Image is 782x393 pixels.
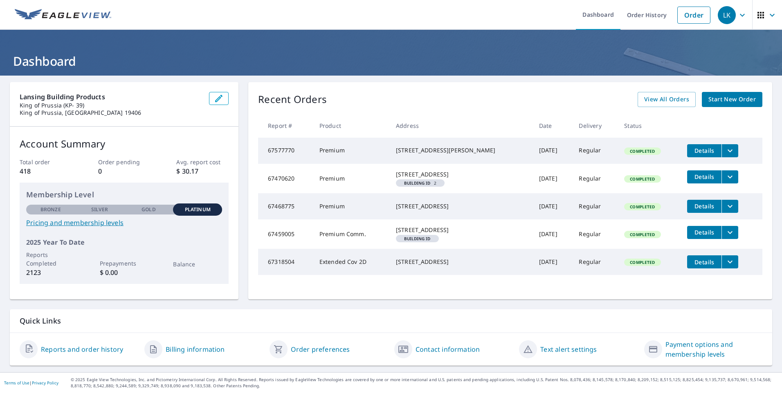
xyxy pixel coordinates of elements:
[692,147,717,154] span: Details
[20,158,72,166] p: Total order
[91,206,108,213] p: Silver
[572,249,618,275] td: Regular
[10,53,772,69] h1: Dashboard
[258,114,313,138] th: Report #
[533,193,573,219] td: [DATE]
[533,138,573,164] td: [DATE]
[721,255,738,268] button: filesDropdownBtn-67318504
[625,259,660,265] span: Completed
[26,268,75,277] p: 2123
[4,380,29,386] a: Terms of Use
[638,92,696,107] a: View All Orders
[687,144,721,157] button: detailsBtn-67577770
[644,94,689,105] span: View All Orders
[258,249,313,275] td: 67318504
[20,316,762,326] p: Quick Links
[173,260,222,268] p: Balance
[71,377,778,389] p: © 2025 Eagle View Technologies, Inc. and Pictometry International Corp. All Rights Reserved. Repo...
[313,138,389,164] td: Premium
[687,170,721,183] button: detailsBtn-67470620
[313,193,389,219] td: Premium
[32,380,58,386] a: Privacy Policy
[313,219,389,249] td: Premium Comm.
[176,166,229,176] p: $ 30.17
[572,219,618,249] td: Regular
[100,259,149,268] p: Prepayments
[258,164,313,193] td: 67470620
[533,249,573,275] td: [DATE]
[100,268,149,277] p: $ 0.00
[26,237,222,247] p: 2025 Year To Date
[258,219,313,249] td: 67459005
[721,200,738,213] button: filesDropdownBtn-67468775
[702,92,762,107] a: Start New Order
[721,170,738,183] button: filesDropdownBtn-67470620
[708,94,756,105] span: Start New Order
[389,114,533,138] th: Address
[721,144,738,157] button: filesDropdownBtn-67577770
[291,344,350,354] a: Order preferences
[40,206,61,213] p: Bronze
[404,181,431,185] em: Building ID
[572,193,618,219] td: Regular
[26,189,222,200] p: Membership Level
[540,344,597,354] a: Text alert settings
[533,164,573,193] td: [DATE]
[185,206,211,213] p: Platinum
[687,255,721,268] button: detailsBtn-67318504
[396,226,526,234] div: [STREET_ADDRESS]
[20,102,202,109] p: King of Prussia (KP- 39)
[677,7,710,24] a: Order
[533,219,573,249] td: [DATE]
[258,92,327,107] p: Recent Orders
[399,181,441,185] span: 2
[176,158,229,166] p: Avg. report cost
[718,6,736,24] div: LK
[20,166,72,176] p: 418
[625,148,660,154] span: Completed
[4,380,58,385] p: |
[572,164,618,193] td: Regular
[258,193,313,219] td: 67468775
[572,114,618,138] th: Delivery
[687,200,721,213] button: detailsBtn-67468775
[20,136,229,151] p: Account Summary
[625,176,660,182] span: Completed
[692,258,717,266] span: Details
[625,204,660,210] span: Completed
[26,218,222,228] a: Pricing and membership levels
[313,164,389,193] td: Premium
[396,258,526,266] div: [STREET_ADDRESS]
[396,202,526,210] div: [STREET_ADDRESS]
[625,232,660,237] span: Completed
[404,237,431,241] em: Building ID
[396,170,526,179] div: [STREET_ADDRESS]
[665,339,762,359] a: Payment options and membership levels
[258,138,313,164] td: 67577770
[98,166,151,176] p: 0
[26,250,75,268] p: Reports Completed
[416,344,480,354] a: Contact information
[41,344,123,354] a: Reports and order history
[692,173,717,181] span: Details
[687,226,721,239] button: detailsBtn-67459005
[533,114,573,138] th: Date
[98,158,151,166] p: Order pending
[692,228,717,236] span: Details
[20,92,202,102] p: Lansing Building Products
[396,146,526,154] div: [STREET_ADDRESS][PERSON_NAME]
[15,9,111,21] img: EV Logo
[721,226,738,239] button: filesDropdownBtn-67459005
[692,202,717,210] span: Details
[20,109,202,116] p: King of Prussia, [GEOGRAPHIC_DATA] 19406
[142,206,155,213] p: Gold
[572,138,618,164] td: Regular
[313,249,389,275] td: Extended Cov 2D
[618,114,681,138] th: Status
[166,344,225,354] a: Billing information
[313,114,389,138] th: Product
